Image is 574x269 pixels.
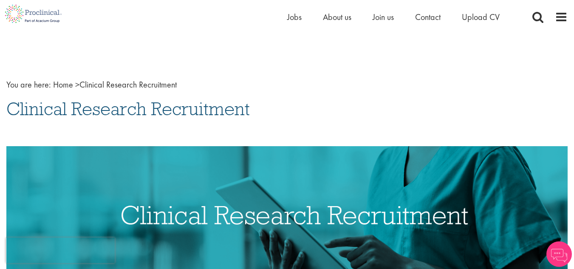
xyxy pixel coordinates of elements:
span: > [75,79,79,90]
a: Upload CV [462,11,500,23]
img: Chatbot [546,241,572,267]
a: About us [323,11,351,23]
iframe: reCAPTCHA [6,238,115,263]
span: Clinical Research Recruitment [6,97,250,120]
a: Jobs [287,11,302,23]
a: Contact [415,11,441,23]
a: Join us [373,11,394,23]
a: breadcrumb link to Home [53,79,73,90]
span: Clinical Research Recruitment [53,79,177,90]
span: You are here: [6,79,51,90]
